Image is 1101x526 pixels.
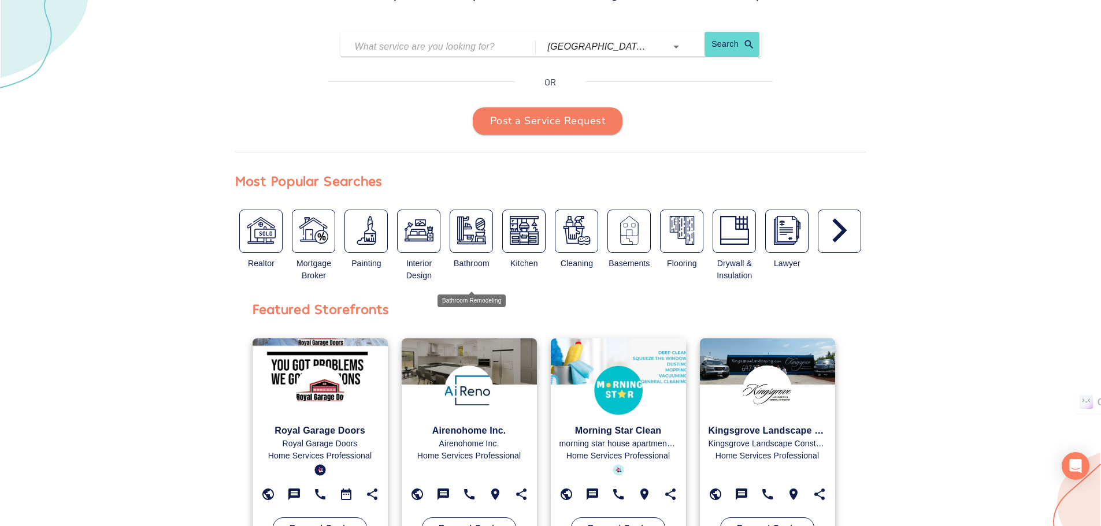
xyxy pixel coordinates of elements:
[490,112,605,130] span: Post a Service Request
[713,210,756,253] button: Drywall and Insulation
[410,438,528,450] p: Airenohome Inc.
[562,216,591,245] img: Cleaning Services
[709,424,826,438] p: Kingsgrove Landscape Construction Inc
[761,210,813,286] div: Real Estate Lawyer
[235,210,288,286] div: Real Estate Broker / Agent
[410,424,528,438] p: Airenohome Inc.
[607,210,651,253] button: Basements
[773,216,802,245] img: Real Estate Lawyer
[765,258,809,270] div: Lawyer
[668,216,696,245] img: Flooring
[708,210,761,286] div: Drywall and Insulation
[544,75,556,89] p: OR
[660,258,703,270] div: Flooring
[397,210,440,253] button: Interior Design Services
[410,450,528,462] p: Home Services Professional
[235,170,383,192] div: Most Popular Searches
[340,210,392,286] div: Painters & Decorators
[240,258,283,270] div: Realtor
[502,258,546,270] div: Kitchen
[550,210,603,286] div: Cleaning Services
[247,216,276,245] img: Real Estate Broker / Agent
[547,38,650,55] input: Which city?
[720,216,749,245] img: Drywall and Insulation
[352,216,381,245] img: Painters & Decorators
[559,450,677,462] p: Home Services Professional
[709,450,826,462] p: Home Services Professional
[313,487,327,501] svg: 437-265-9995
[607,258,651,270] div: Basements
[462,487,476,501] svg: 647-394-5558
[355,38,507,55] input: What service are you looking for?
[473,107,622,135] button: Post a Service Request
[253,298,390,320] div: Featured Storefronts
[594,365,643,415] img: Souqh Logo
[405,216,433,245] img: Interior Design Services
[344,258,388,270] div: Painting
[655,210,708,286] div: Flooring
[709,438,826,450] p: Kingsgrove Landscape Construction Inc
[1062,452,1089,480] div: Open Intercom Messenger
[743,365,792,415] img: Souqh Logo
[713,258,756,282] div: Drywall & Insulation
[397,258,440,282] div: Interior Design
[765,210,809,253] button: Real Estate Lawyer
[261,438,379,450] p: Royal Garage Doors
[295,365,345,415] img: Souqh Logo
[668,39,684,55] button: Open
[287,210,340,286] div: Mortgage Broker / Agent
[761,487,774,501] svg: 647-388-5332
[660,210,703,253] button: Flooring
[559,424,677,438] p: Morning Star Clean
[261,450,379,462] p: Home Services Professional
[555,210,598,253] button: Cleaning Services
[555,258,598,270] div: Cleaning
[611,487,625,501] svg: 437-488-3637
[239,210,283,253] button: Real Estate Broker / Agent
[613,464,624,476] img: blue badge
[510,216,539,245] img: Kitchen Remodeling
[314,464,326,476] img: blue badge
[603,210,655,286] div: Basements
[261,424,379,438] p: Royal Garage Doors
[444,365,494,415] img: Souqh Logo
[502,210,546,253] button: Kitchen Remodeling
[457,216,486,245] img: Bathroom Remodeling
[450,258,493,270] div: Bathroom
[559,438,677,450] p: morning star house apartment deep clean
[299,216,328,245] img: Mortgage Broker / Agent
[450,210,493,253] button: Bathroom Remodeling
[292,210,335,253] button: Mortgage Broker / Agent
[344,210,388,253] button: Painters & Decorators
[615,216,644,245] img: Basements
[292,258,335,282] div: Mortgage Broker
